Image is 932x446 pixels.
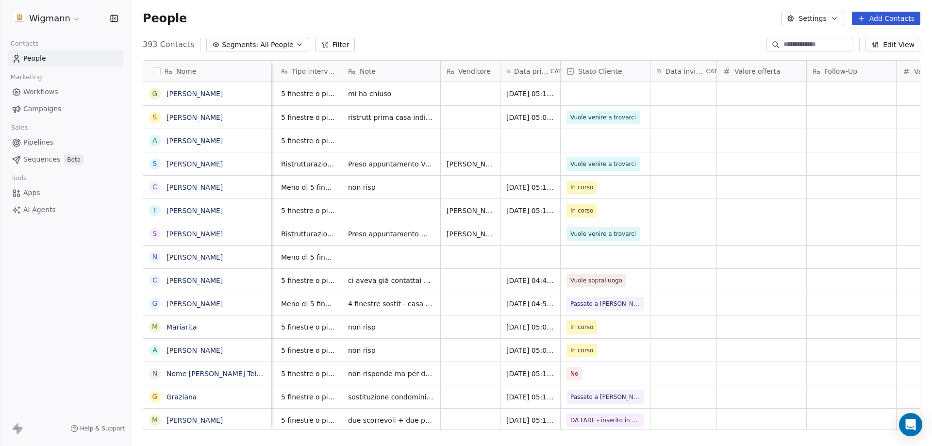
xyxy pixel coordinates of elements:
a: Mariarita [166,323,197,331]
span: In corso [570,182,593,192]
button: Settings [781,12,844,25]
span: [DATE] 05:12 PM [506,182,554,192]
span: CAT [706,67,717,75]
div: N [152,252,157,262]
a: [PERSON_NAME] [166,416,223,424]
span: Preso appuntamento martedì 23 ore 16 [348,229,434,239]
span: Nome [176,66,196,76]
span: 5 finestre o più di 5 [281,369,336,379]
span: Campaigns [23,104,61,114]
div: grid [143,82,271,430]
a: SequencesBeta [8,151,123,167]
div: N [152,368,157,379]
span: 5 finestre o più di 5 [281,136,336,146]
span: [DATE] 05:12 PM [506,392,554,402]
span: [DATE] 05:11 PM [506,369,554,379]
span: 5 finestre o più di 5 [281,346,336,355]
span: Preso appuntamento Venerdì 19 ore 16:30 [348,159,434,169]
span: Follow-Up [824,66,857,76]
span: [PERSON_NAME] [447,206,494,215]
span: Note [360,66,376,76]
span: CAT [550,67,562,75]
a: [PERSON_NAME] [166,160,223,168]
div: G [152,89,158,99]
button: Edit View [865,38,920,51]
span: Meno di 5 finestre [281,182,336,192]
span: ristrutt prima casa indipendente, casa in cui si trasferirà - ora stanno agli impianti.. 12 infis... [348,113,434,122]
span: Sequences [23,154,60,165]
span: [PERSON_NAME] [447,229,494,239]
span: non risp [348,182,434,192]
a: [PERSON_NAME] [166,90,223,98]
button: Filter [315,38,355,51]
span: ci aveva già contattai a marzo - ha la 104.. dice che è senza soldi ma deve sostituire a primo di... [348,276,434,285]
span: People [143,11,187,26]
span: Vuole sopralluogo [570,276,622,285]
span: [DATE] 05:16 PM [506,206,554,215]
span: 4 finestre sostit - casa dove andrà ad abitare - condominio familiare - pvc bianco o color legno ... [348,299,434,309]
span: sostituzione condominio 3 piano - ora legno pino pers allum eff legno pino - altri prev - 1 casa ... [348,392,434,402]
a: [PERSON_NAME] [166,230,223,238]
a: [PERSON_NAME] [166,207,223,215]
span: [DATE] 05:16 PM [506,89,554,99]
span: 5 finestre o più di 5 [281,113,336,122]
div: Nome [143,61,271,82]
span: People [23,53,46,64]
a: [PERSON_NAME] [166,183,223,191]
span: [DATE] 05:06 PM [506,322,554,332]
span: Contacts [6,36,43,51]
span: mi ha chiuso [348,89,434,99]
span: Vuole venire a trovarci [570,159,636,169]
span: Meno di 5 finestre [281,252,336,262]
div: A [152,135,157,146]
span: [PERSON_NAME] [447,159,494,169]
div: S [153,229,157,239]
div: Data invio offertaCAT [650,61,716,82]
div: S [153,112,157,122]
img: 1630668995401.jpeg [14,13,25,24]
span: Data invio offerta [665,66,704,76]
span: Vuole venire a trovarci [570,229,636,239]
button: Add Contacts [852,12,920,25]
span: All People [260,40,293,50]
span: Stato Cliente [578,66,622,76]
div: Data primo contattoCAT [500,61,560,82]
a: Workflows [8,84,123,100]
a: [PERSON_NAME] [166,137,223,145]
span: 393 Contacts [143,39,194,50]
div: G [152,392,158,402]
span: Ristrutturazione. Più di 6 porte e finestre. [281,159,336,169]
span: Workflows [23,87,58,97]
span: Apps [23,188,40,198]
span: Tipo intervento [292,66,336,76]
span: 5 finestre o più di 5 [281,206,336,215]
a: Graziana [166,393,197,401]
div: T [153,205,157,215]
div: C [152,275,157,285]
a: AI Agents [8,202,123,218]
span: In corso [570,322,593,332]
span: [DATE] 04:42 PM [506,276,554,285]
div: Follow-Up [807,61,896,82]
span: non risponde ma per due volte l'anno scorso ha detto che non era lui [348,369,434,379]
span: 5 finestre o più di 5 [281,322,336,332]
a: [PERSON_NAME] [166,253,223,261]
span: Passato a [PERSON_NAME] [570,392,640,402]
span: non risp [348,322,434,332]
span: Wigmann [29,12,70,25]
span: Tools [7,171,31,185]
a: [PERSON_NAME] [166,114,223,121]
a: Pipelines [8,134,123,150]
a: People [8,50,123,66]
span: Ristrutturazione. più di 10 infissi, portoncini, oscuranti. Valuterà tutto in sede [281,229,336,239]
span: 5 finestre o più di 5 [281,392,336,402]
div: C [152,182,157,192]
span: AI Agents [23,205,56,215]
a: Help & Support [70,425,125,432]
span: Data primo contatto [514,66,549,76]
div: Valore offerta [717,61,806,82]
span: due scorrevoli + due porte + 2 fin + avvolg -- ristrutt no pratiche -- 1 casa non era riscaldato ... [348,415,434,425]
div: G [152,298,158,309]
div: M [152,322,158,332]
a: [PERSON_NAME] [166,300,223,308]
